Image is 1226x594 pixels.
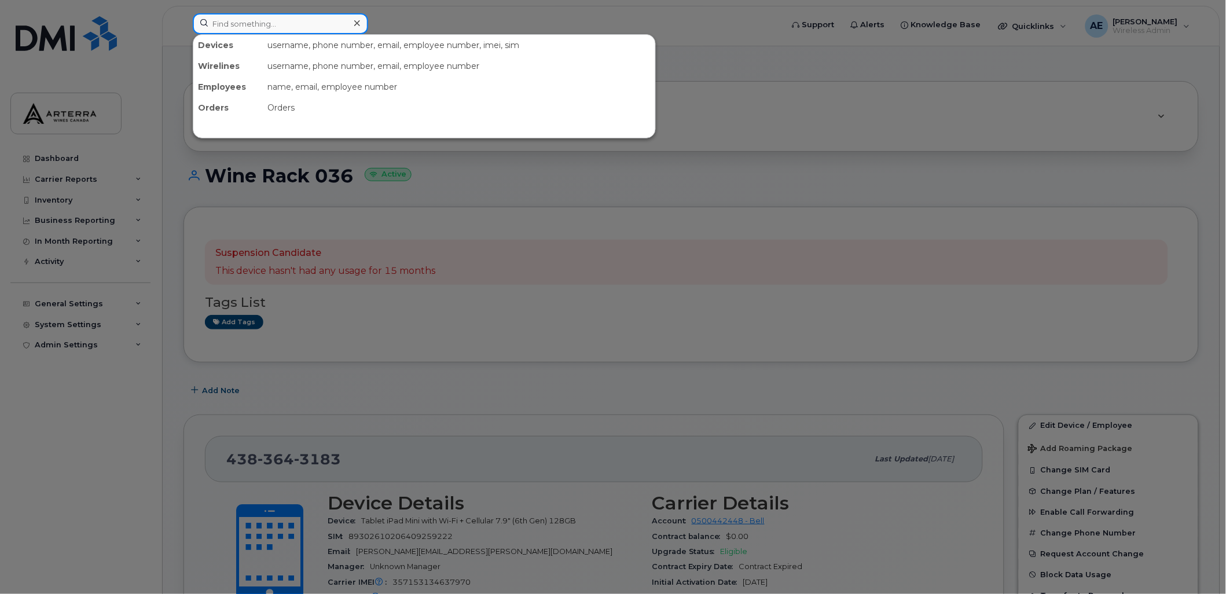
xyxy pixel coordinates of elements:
[193,76,263,97] div: Employees
[193,35,263,56] div: Devices
[263,35,655,56] div: username, phone number, email, employee number, imei, sim
[193,97,263,118] div: Orders
[263,97,655,118] div: Orders
[263,76,655,97] div: name, email, employee number
[193,56,263,76] div: Wirelines
[263,56,655,76] div: username, phone number, email, employee number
